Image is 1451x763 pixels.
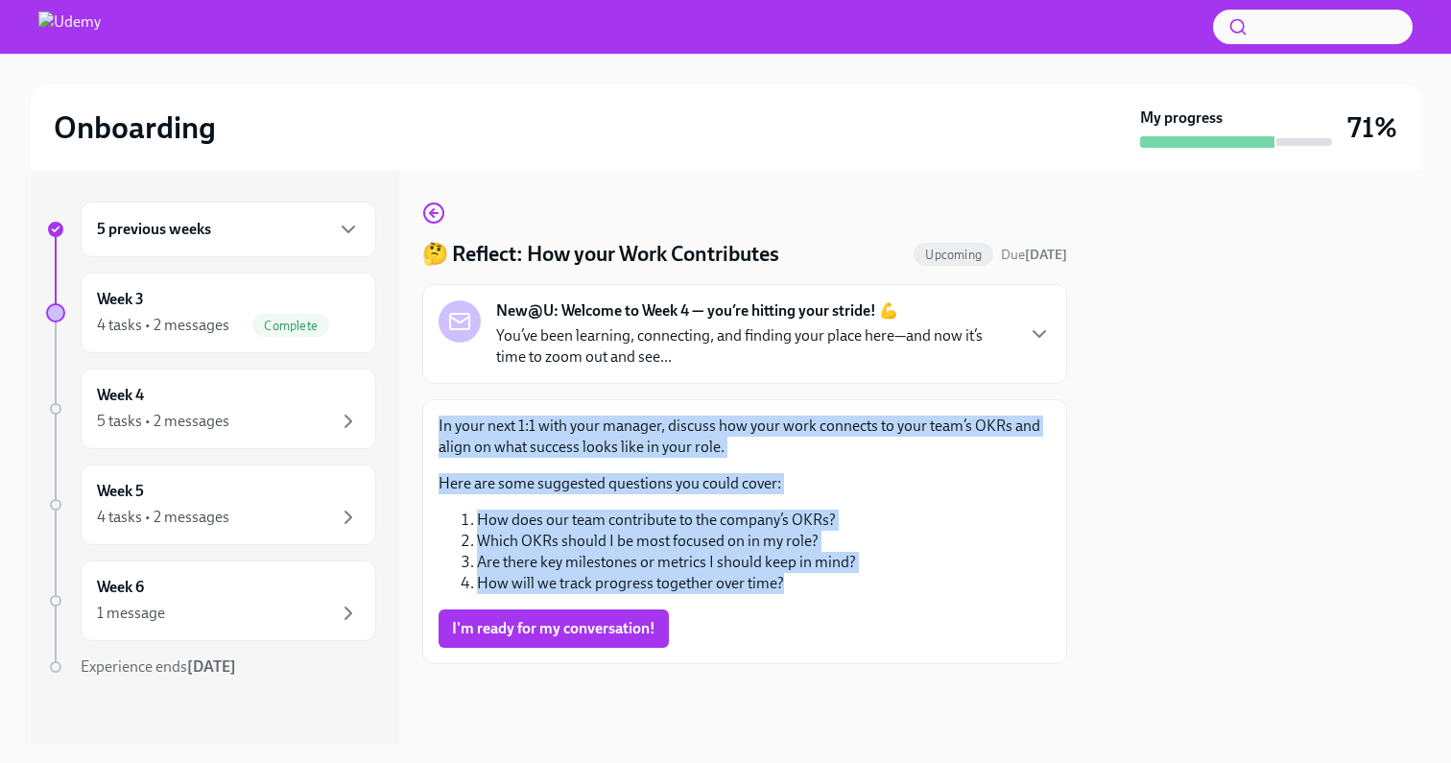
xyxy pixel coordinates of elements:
[54,108,216,147] h2: Onboarding
[1347,110,1397,145] h3: 71%
[452,619,655,638] span: I'm ready for my conversation!
[422,240,779,269] h4: 🤔 Reflect: How your Work Contributes
[252,319,329,333] span: Complete
[97,315,229,336] div: 4 tasks • 2 messages
[38,12,101,42] img: Udemy
[46,560,376,641] a: Week 61 message
[187,657,236,676] strong: [DATE]
[439,416,1051,458] p: In your next 1:1 with your manager, discuss how your work connects to your team’s OKRs and align ...
[97,219,211,240] h6: 5 previous weeks
[1001,246,1067,264] span: October 4th, 2025 10:00
[439,473,1051,494] p: Here are some suggested questions you could cover:
[477,573,1051,594] li: How will we track progress together over time?
[1025,247,1067,263] strong: [DATE]
[97,385,144,406] h6: Week 4
[97,507,229,528] div: 4 tasks • 2 messages
[477,552,1051,573] li: Are there key milestones or metrics I should keep in mind?
[97,411,229,432] div: 5 tasks • 2 messages
[477,531,1051,552] li: Which OKRs should I be most focused on in my role?
[97,289,144,310] h6: Week 3
[46,369,376,449] a: Week 45 tasks • 2 messages
[496,300,898,322] strong: New@U: Welcome to Week 4 — you’re hitting your stride! 💪
[81,657,236,676] span: Experience ends
[914,248,993,262] span: Upcoming
[439,609,669,648] button: I'm ready for my conversation!
[1001,247,1067,263] span: Due
[81,202,376,257] div: 5 previous weeks
[97,481,144,502] h6: Week 5
[46,465,376,545] a: Week 54 tasks • 2 messages
[97,603,165,624] div: 1 message
[46,273,376,353] a: Week 34 tasks • 2 messagesComplete
[496,325,1012,368] p: You’ve been learning, connecting, and finding your place here—and now it’s time to zoom out and s...
[477,510,1051,531] li: How does our team contribute to the company’s OKRs?
[97,577,144,598] h6: Week 6
[1140,107,1223,129] strong: My progress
